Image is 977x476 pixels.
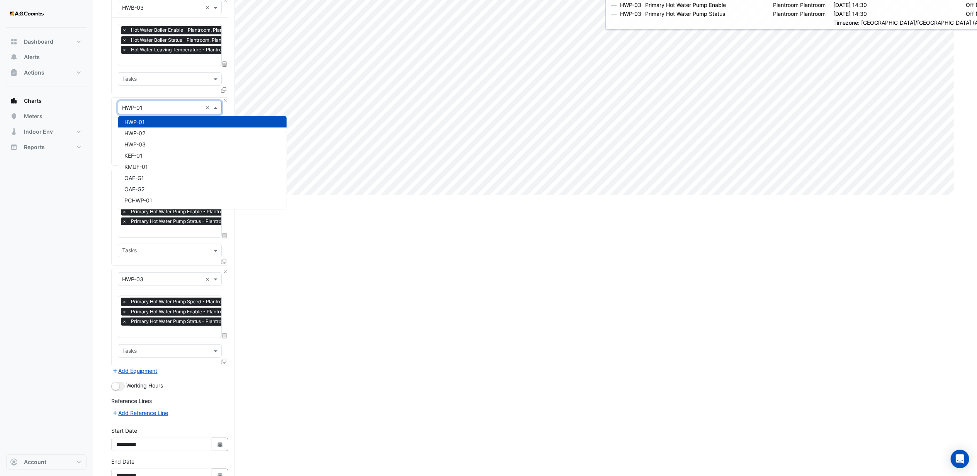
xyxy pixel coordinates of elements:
[9,6,44,22] img: Company Logo
[6,49,87,65] button: Alerts
[121,36,128,44] span: ×
[205,104,212,112] span: Clear
[10,53,18,61] app-icon: Alerts
[24,69,44,76] span: Actions
[124,163,148,170] span: KMUF-01
[10,38,18,46] app-icon: Dashboard
[129,46,256,54] span: Hot Water Leaving Temperature - Plantroom, Plantroom
[129,298,256,306] span: Primary Hot Water Pump Speed - Plantroom, Plantroom
[129,308,257,316] span: Primary Hot Water Pump Enable - Plantroom, Plantroom
[6,65,87,80] button: Actions
[6,34,87,49] button: Dashboard
[24,97,42,105] span: Charts
[24,143,45,151] span: Reports
[118,116,287,209] ng-dropdown-panel: Options list
[221,333,228,339] span: Choose Function
[124,141,146,148] span: HWP-03
[121,46,128,54] span: ×
[121,308,128,316] span: ×
[111,457,134,466] label: End Date
[121,26,128,34] span: ×
[6,139,87,155] button: Reports
[121,208,128,216] span: ×
[951,450,969,468] div: Open Intercom Messenger
[111,397,152,405] label: Reference Lines
[111,427,137,435] label: Start Date
[24,38,53,46] span: Dashboard
[129,218,255,225] span: Primary Hot Water Pump Status - Plantroom, Plantroom
[10,143,18,151] app-icon: Reports
[10,97,18,105] app-icon: Charts
[221,359,226,365] span: Clone Favourites and Tasks from this Equipment to other Equipment
[111,366,158,375] button: Add Equipment
[124,130,145,136] span: HWP-02
[124,119,145,125] span: HWP-01
[6,454,87,470] button: Account
[6,93,87,109] button: Charts
[223,98,228,103] button: Close
[124,197,152,204] span: PCHWP-01
[124,208,153,215] span: PCHWP-02
[223,269,228,274] button: Close
[24,53,40,61] span: Alerts
[121,75,137,85] div: Tasks
[10,69,18,76] app-icon: Actions
[221,61,228,67] span: Choose Function
[217,441,224,448] fa-icon: Select Date
[6,124,87,139] button: Indoor Env
[121,347,137,357] div: Tasks
[124,175,144,181] span: OAF-G1
[6,109,87,124] button: Meters
[205,3,212,12] span: Clear
[129,208,257,216] span: Primary Hot Water Pump Enable - Plantroom, Plantroom
[24,112,42,120] span: Meters
[221,232,228,239] span: Choose Function
[129,26,238,34] span: Hot Water Boiler Enable - Plantroom, Plantroom
[121,298,128,306] span: ×
[121,246,137,256] div: Tasks
[111,408,169,417] button: Add Reference Line
[10,128,18,136] app-icon: Indoor Env
[221,87,226,93] span: Clone Favourites and Tasks from this Equipment to other Equipment
[124,152,143,159] span: KEF-01
[121,218,128,225] span: ×
[121,318,128,325] span: ×
[129,318,255,325] span: Primary Hot Water Pump Status - Plantroom, Plantroom
[221,258,226,265] span: Clone Favourites and Tasks from this Equipment to other Equipment
[124,186,144,192] span: OAF-G2
[24,458,46,466] span: Account
[126,382,163,389] span: Working Hours
[205,275,212,283] span: Clear
[10,112,18,120] app-icon: Meters
[129,36,236,44] span: Hot Water Boiler Status - Plantroom, Plantroom
[24,128,53,136] span: Indoor Env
